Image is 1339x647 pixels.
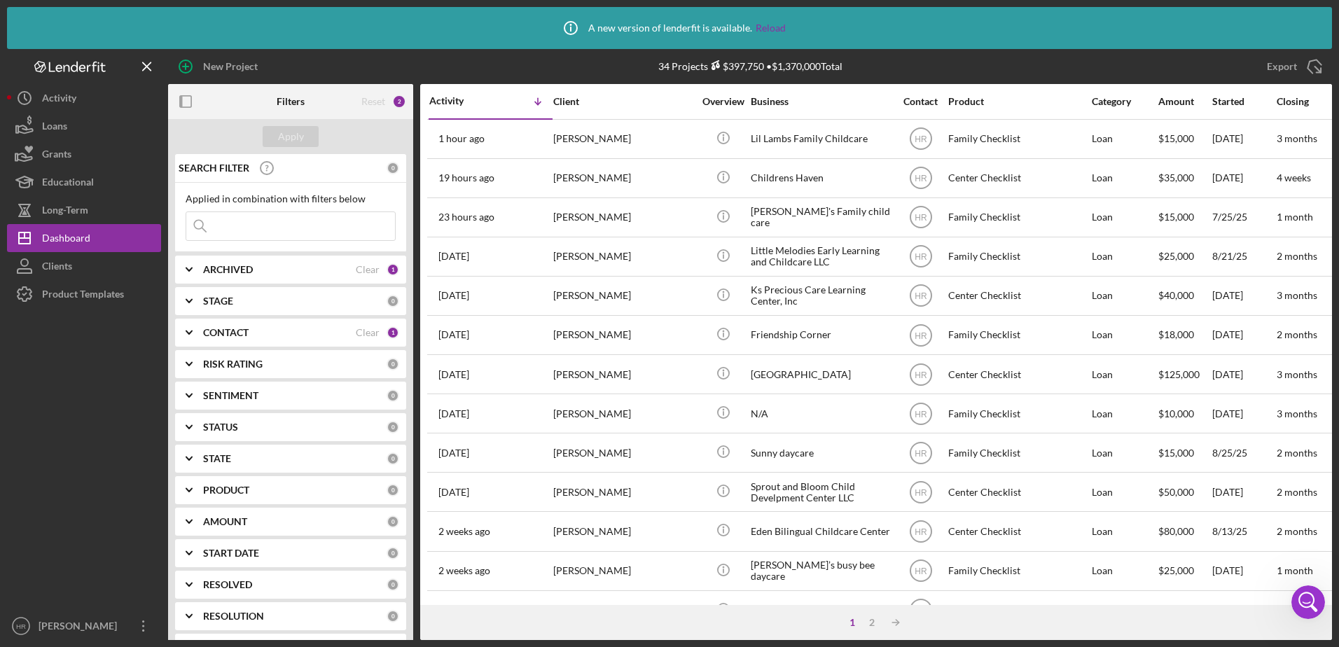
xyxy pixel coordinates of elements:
[190,22,218,50] img: Profile image for Christina
[948,552,1088,590] div: Family Checklist
[553,552,693,590] div: [PERSON_NAME]
[1158,250,1194,262] span: $25,000
[915,370,927,380] text: HR
[1277,447,1317,459] time: 2 months
[1277,564,1313,576] time: 1 month
[948,316,1088,354] div: Family Checklist
[438,604,490,615] time: 2025-09-04 02:29
[387,547,399,559] div: 0
[7,280,161,308] a: Product Templates
[948,473,1088,510] div: Center Checklist
[277,96,305,107] b: Filters
[751,238,891,275] div: Little Melodies Early Learning and Childcare LLC
[7,252,161,280] button: Clients
[387,578,399,591] div: 0
[948,434,1088,471] div: Family Checklist
[751,356,891,393] div: [GEOGRAPHIC_DATA]
[438,290,469,301] time: 2025-09-17 20:02
[7,140,161,168] button: Grants
[948,592,1088,629] div: Family Checklist
[553,238,693,275] div: [PERSON_NAME]
[35,612,126,643] div: [PERSON_NAME]
[1158,172,1194,183] span: $35,000
[751,96,891,107] div: Business
[553,434,693,471] div: [PERSON_NAME]
[28,99,252,147] p: Hi [PERSON_NAME] 👋
[948,199,1088,236] div: Family Checklist
[1277,172,1311,183] time: 4 weeks
[186,193,396,204] div: Applied in combination with filters below
[1277,604,1311,615] time: 4 weeks
[438,447,469,459] time: 2025-09-11 21:56
[28,27,50,49] img: logo
[1092,238,1157,275] div: Loan
[7,224,161,252] a: Dashboard
[203,422,238,433] b: STATUS
[1212,277,1275,314] div: [DATE]
[203,53,258,81] div: New Project
[187,437,280,493] button: Help
[42,140,71,172] div: Grants
[915,448,927,458] text: HR
[553,513,693,550] div: [PERSON_NAME]
[42,196,88,228] div: Long-Term
[915,174,927,183] text: HR
[1092,199,1157,236] div: Loan
[42,112,67,144] div: Loans
[553,316,693,354] div: [PERSON_NAME]
[1277,486,1317,498] time: 2 months
[222,472,244,482] span: Help
[751,316,891,354] div: Friendship Corner
[751,395,891,432] div: N/A
[1092,395,1157,432] div: Loan
[387,358,399,370] div: 0
[751,160,891,197] div: Childrens Haven
[1291,585,1325,619] iframe: Intercom live chat
[28,147,252,171] p: How can we help?
[1212,160,1275,197] div: [DATE]
[1158,486,1194,498] span: $50,000
[1092,434,1157,471] div: Loan
[387,295,399,307] div: 0
[948,277,1088,314] div: Center Checklist
[553,277,693,314] div: [PERSON_NAME]
[948,238,1088,275] div: Family Checklist
[1092,160,1157,197] div: Loan
[387,484,399,496] div: 0
[7,612,161,640] button: HR[PERSON_NAME]
[1212,552,1275,590] div: [DATE]
[751,552,891,590] div: [PERSON_NAME]’s busy bee daycare
[915,134,927,144] text: HR
[948,120,1088,158] div: Family Checklist
[1158,211,1194,223] span: $15,000
[948,96,1088,107] div: Product
[1158,96,1211,107] div: Amount
[429,95,491,106] div: Activity
[1158,604,1194,615] span: $25,000
[1212,199,1275,236] div: 7/25/25
[7,168,161,196] a: Educational
[16,622,26,630] text: HR
[1158,408,1194,419] span: $10,000
[1092,316,1157,354] div: Loan
[553,199,693,236] div: [PERSON_NAME]
[894,96,947,107] div: Contact
[553,96,693,107] div: Client
[7,196,161,224] a: Long-Term
[387,515,399,528] div: 0
[1092,356,1157,393] div: Loan
[915,487,927,497] text: HR
[203,453,231,464] b: STATE
[1277,289,1317,301] time: 3 months
[948,356,1088,393] div: Center Checklist
[1277,368,1317,380] time: 3 months
[751,473,891,510] div: Sprout and Bloom Child Develpment Center LLC
[1212,434,1275,471] div: 8/25/25
[1212,473,1275,510] div: [DATE]
[7,112,161,140] a: Loans
[203,548,259,559] b: START DATE
[1277,408,1317,419] time: 3 months
[438,211,494,223] time: 2025-09-18 19:22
